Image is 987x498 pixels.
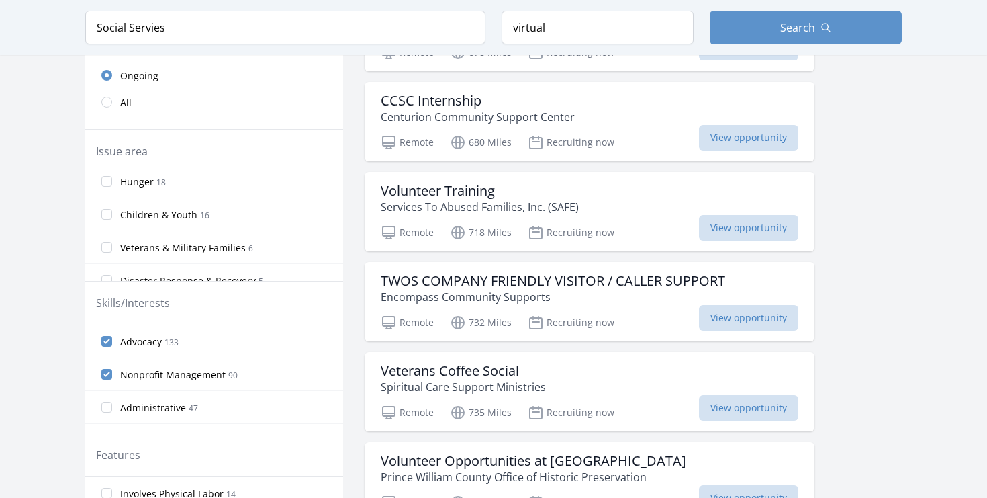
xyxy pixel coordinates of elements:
[164,337,179,348] span: 133
[101,275,112,286] input: Disaster Response & Recovery 5
[365,82,814,161] a: CCSC Internship Centurion Community Support Center Remote 680 Miles Recruiting now View opportunity
[120,208,197,222] span: Children & Youth
[381,134,434,151] p: Remote
[258,276,263,287] span: 5
[381,224,434,241] p: Remote
[381,363,546,379] h3: Veterans Coffee Social
[156,177,166,188] span: 18
[381,183,579,199] h3: Volunteer Training
[101,369,112,380] input: Nonprofit Management 90
[85,89,343,116] a: All
[120,335,162,349] span: Advocacy
[120,175,154,189] span: Hunger
[450,224,512,241] p: 718 Miles
[528,224,614,241] p: Recruiting now
[85,11,485,44] input: Keyword
[710,11,902,44] button: Search
[450,134,512,151] p: 680 Miles
[450,315,512,331] p: 732 Miles
[780,19,815,36] span: Search
[120,96,132,110] span: All
[450,405,512,421] p: 735 Miles
[365,262,814,341] a: TWOS COMPANY FRIENDLY VISITOR / CALLER SUPPORT Encompass Community Supports Remote 732 Miles Recr...
[96,447,140,463] legend: Features
[528,315,614,331] p: Recruiting now
[528,134,614,151] p: Recruiting now
[381,469,686,485] p: Prince William County Office of Historic Preservation
[365,172,814,251] a: Volunteer Training Services To Abused Families, Inc. (SAFE) Remote 718 Miles Recruiting now View ...
[200,210,209,221] span: 16
[381,289,725,305] p: Encompass Community Supports
[101,242,112,253] input: Veterans & Military Families 6
[699,215,798,241] span: View opportunity
[248,243,253,254] span: 6
[381,405,434,421] p: Remote
[381,273,725,289] h3: TWOS COMPANY FRIENDLY VISITOR / CALLER SUPPORT
[120,241,246,255] span: Veterans & Military Families
[96,143,148,159] legend: Issue area
[101,176,112,187] input: Hunger 18
[85,62,343,89] a: Ongoing
[365,352,814,431] a: Veterans Coffee Social Spiritual Care Support Ministries Remote 735 Miles Recruiting now View opp...
[101,402,112,413] input: Administrative 47
[381,93,575,109] h3: CCSC Internship
[381,379,546,395] p: Spiritual Care Support Ministries
[120,401,186,415] span: Administrative
[502,11,694,44] input: Location
[528,405,614,421] p: Recruiting now
[699,395,798,421] span: View opportunity
[381,315,434,331] p: Remote
[101,209,112,220] input: Children & Youth 16
[381,199,579,215] p: Services To Abused Families, Inc. (SAFE)
[96,295,170,311] legend: Skills/Interests
[699,305,798,331] span: View opportunity
[381,109,575,125] p: Centurion Community Support Center
[699,125,798,151] span: View opportunity
[120,274,256,288] span: Disaster Response & Recovery
[120,368,226,382] span: Nonprofit Management
[228,370,238,381] span: 90
[381,453,686,469] h3: Volunteer Opportunities at [GEOGRAPHIC_DATA]
[120,69,158,83] span: Ongoing
[189,403,198,414] span: 47
[101,336,112,347] input: Advocacy 133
